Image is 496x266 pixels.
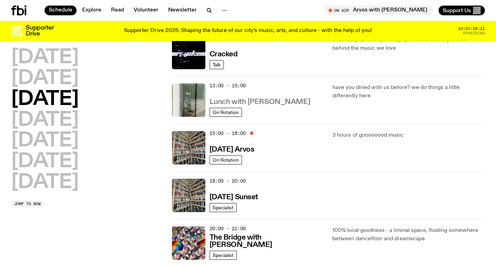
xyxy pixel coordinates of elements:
[210,145,254,153] a: [DATE] Arvos
[210,98,310,106] h3: Lunch with [PERSON_NAME]
[443,7,471,14] span: Support Us
[45,6,77,15] a: Schedule
[172,179,205,212] img: A corner shot of the fbi music library
[210,51,238,58] h3: Cracked
[210,60,224,69] a: Talk
[172,131,205,164] img: A corner shot of the fbi music library
[14,202,41,206] span: Jump to now
[129,6,163,15] a: Volunteer
[11,152,79,171] button: [DATE]
[458,27,485,31] span: 10:07:18:11
[210,234,324,249] h3: The Bridge with [PERSON_NAME]
[210,225,246,232] span: 20:00 - 21:00
[210,203,237,212] a: Specialist
[11,90,79,109] button: [DATE]
[325,6,433,15] button: On AirArvos with [PERSON_NAME]
[11,173,79,192] button: [DATE]
[210,146,254,153] h3: [DATE] Arvos
[78,6,105,15] a: Explore
[11,48,79,67] button: [DATE]
[26,25,54,37] h3: Supporter Drive
[11,131,79,151] button: [DATE]
[213,157,239,162] span: On Rotation
[332,83,485,100] p: have you dined with us before? we do things a little differently here
[210,155,242,164] a: On Rotation
[124,28,372,34] p: Supporter Drive 2025: Shaping the future of our city’s music, arts, and culture - with the help o...
[332,131,485,139] p: 3 hours of goooooood music
[210,233,324,249] a: The Bridge with [PERSON_NAME]
[332,36,485,53] p: Cracked [PERSON_NAME] open the creative process behind the music we love
[210,194,258,201] h3: [DATE] Sunset
[210,49,238,58] a: Cracked
[210,178,246,184] span: 18:00 - 20:00
[210,130,246,137] span: 15:00 - 18:00
[210,192,258,201] a: [DATE] Sunset
[210,82,246,89] span: 13:00 - 15:00
[11,111,79,130] button: [DATE]
[107,6,128,15] a: Read
[332,226,485,243] p: 100% local goodness - a liminal space, floating somewhere between dancefloor and dreamscape
[172,36,205,69] img: Logo for Podcast Cracked. Black background, with white writing, with glass smashing graphics
[11,69,79,88] button: [DATE]
[213,110,239,115] span: On Rotation
[210,97,310,106] a: Lunch with [PERSON_NAME]
[463,31,485,35] span: Remaining
[11,201,44,208] button: Jump to now
[210,251,237,260] a: Specialist
[213,252,234,258] span: Specialist
[213,62,221,67] span: Talk
[164,6,201,15] a: Newsletter
[213,205,234,210] span: Specialist
[439,6,485,15] button: Support Us
[210,108,242,117] a: On Rotation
